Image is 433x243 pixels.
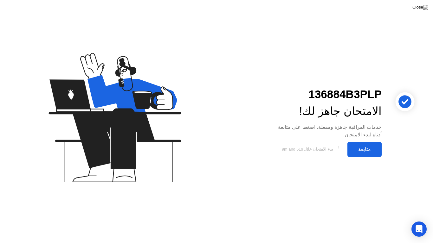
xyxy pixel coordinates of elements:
button: بدء الامتحان خلال9m and 51s [270,143,344,155]
div: 136884B3PLP [270,86,382,103]
button: متابعة [347,142,382,157]
div: الامتحان جاهز لك! [270,103,382,120]
img: Close [412,5,428,10]
div: متابعة [349,146,380,152]
span: 9m and 51s [282,147,303,152]
div: Open Intercom Messenger [411,221,427,237]
div: خدمات المراقبة جاهزة ومفعلة. اضغط على متابعة أدناه لبدء الامتحان. [270,123,382,139]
